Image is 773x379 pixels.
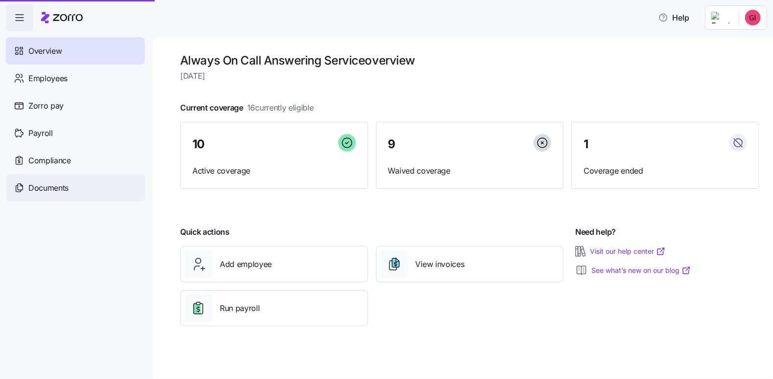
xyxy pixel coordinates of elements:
span: Employees [28,72,68,85]
span: 1 [584,138,588,150]
img: Employer logo [711,12,731,23]
span: 16 currently eligible [247,102,314,114]
span: Compliance [28,155,71,167]
a: See what’s new on our blog [591,266,691,275]
img: 4b78b8f35f4a6442e1d89d95ad3c6c9a [745,10,761,25]
span: Add employee [220,258,272,270]
a: Documents [6,174,145,201]
span: 10 [192,138,205,150]
span: Run payroll [220,302,259,314]
h1: Always On Call Answering Service overview [180,53,759,68]
span: Help [658,12,689,23]
span: 9 [388,138,396,150]
span: [DATE] [180,70,759,82]
span: Documents [28,182,69,194]
span: Current coverage [180,102,314,114]
span: Coverage ended [584,165,747,177]
span: Zorro pay [28,100,64,112]
span: Waived coverage [388,165,552,177]
span: Payroll [28,127,53,139]
span: Overview [28,45,62,57]
a: Employees [6,65,145,92]
span: View invoices [416,258,465,270]
span: Quick actions [180,226,230,238]
span: Active coverage [192,165,356,177]
button: Help [651,8,697,27]
a: Zorro pay [6,92,145,119]
a: Compliance [6,147,145,174]
span: Need help? [575,226,616,238]
a: Overview [6,37,145,65]
a: Payroll [6,119,145,147]
a: Visit our help center [590,246,666,256]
